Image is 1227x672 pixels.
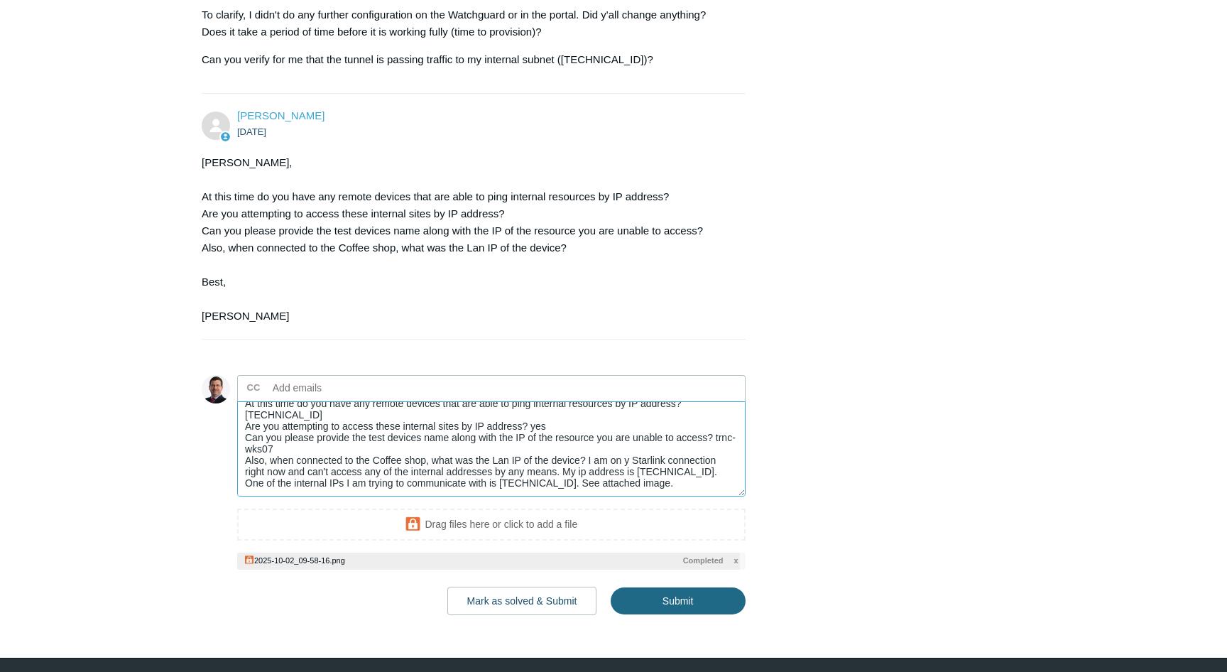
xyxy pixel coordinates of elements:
[237,401,746,497] textarea: Add your reply
[237,109,325,121] a: [PERSON_NAME]
[734,555,738,567] span: x
[683,555,724,567] span: Completed
[202,154,731,325] div: [PERSON_NAME], At this time do you have any remote devices that are able to ping internal resourc...
[247,377,261,399] label: CC
[202,51,731,68] p: Can you verify for me that the tunnel is passing traffic to my internal subnet ([TECHNICAL_ID])?
[267,377,420,399] input: Add emails
[237,126,266,137] time: 09/29/2025, 13:16
[202,6,731,40] p: To clarify, I didn't do any further configuration on the Watchguard or in the portal. Did y'all c...
[237,109,325,121] span: Kris Haire
[611,587,746,614] input: Submit
[447,587,597,615] button: Mark as solved & Submit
